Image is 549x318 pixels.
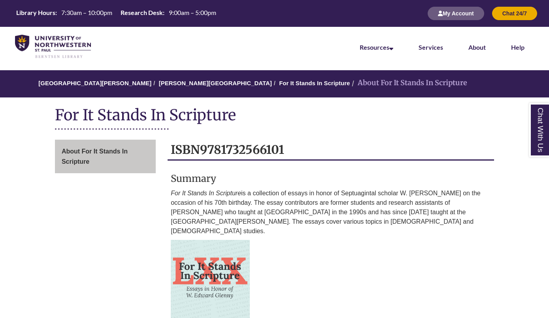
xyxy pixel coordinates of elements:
h3: Summary [171,172,491,185]
h1: For It Stands In Scripture [55,105,494,126]
a: My Account [428,10,484,17]
span: About For It Stands In Scripture [62,148,128,165]
h2: ISBN9781732566101 [168,140,494,161]
th: Research Desk: [117,8,166,17]
span: 7:30am – 10:00pm [61,9,112,16]
img: UNWSP Library Logo [15,35,91,59]
button: My Account [428,7,484,20]
a: Help [511,43,524,51]
table: Hours Today [13,8,219,18]
a: Hours Today [13,8,219,19]
a: [GEOGRAPHIC_DATA][PERSON_NAME] [38,80,151,86]
a: For It Stands In Scripture [279,80,350,86]
li: About For It Stands In Scripture [350,77,467,89]
a: About [468,43,486,51]
span: 9:00am – 5:00pm [169,9,216,16]
p: is a collection of essays in honor of Septuagintal scholar W. [PERSON_NAME] on the occasion of hi... [171,189,491,236]
a: Services [419,43,443,51]
div: Guide Page Menu [55,140,156,173]
a: Resources [360,43,393,51]
a: Chat 24/7 [492,10,537,17]
button: Chat 24/7 [492,7,537,20]
em: For It Stands In Scripture [171,190,241,196]
th: Library Hours: [13,8,58,17]
a: [PERSON_NAME][GEOGRAPHIC_DATA] [159,80,272,86]
a: About For It Stands In Scripture [55,140,156,173]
